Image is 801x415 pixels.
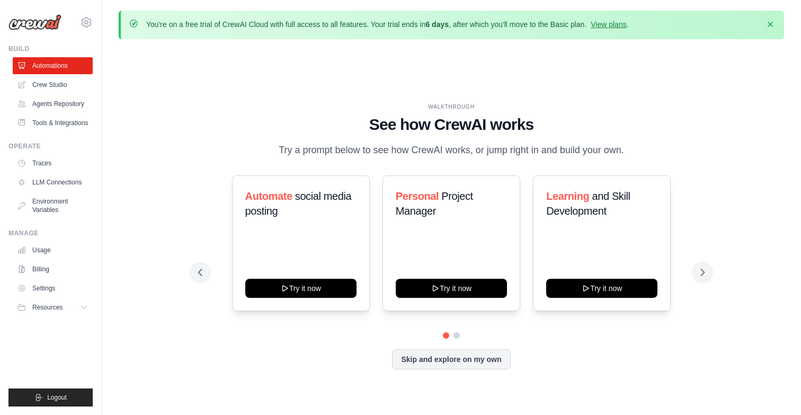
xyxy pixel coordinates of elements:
span: Automate [245,190,292,202]
a: View plans [591,20,626,29]
a: LLM Connections [13,174,93,191]
span: Logout [47,393,67,402]
h1: See how CrewAI works [198,115,705,134]
img: Logo [8,14,61,30]
a: Environment Variables [13,193,93,218]
span: social media posting [245,190,352,217]
div: Build [8,45,93,53]
span: Learning [546,190,589,202]
a: Automations [13,57,93,74]
a: Crew Studio [13,76,93,93]
button: Skip and explore on my own [392,349,510,369]
div: Manage [8,229,93,237]
button: Logout [8,388,93,407]
button: Try it now [546,279,657,298]
a: Usage [13,242,93,259]
a: Tools & Integrations [13,114,93,131]
a: Traces [13,155,93,172]
button: Try it now [396,279,507,298]
span: Project Manager [396,190,473,217]
p: Try a prompt below to see how CrewAI works, or jump right in and build your own. [273,143,629,158]
div: WALKTHROUGH [198,103,705,111]
span: Personal [396,190,439,202]
p: You're on a free trial of CrewAI Cloud with full access to all features. Your trial ends in , aft... [146,19,629,30]
span: and Skill Development [546,190,630,217]
a: Billing [13,261,93,278]
a: Agents Repository [13,95,93,112]
button: Resources [13,299,93,316]
div: Operate [8,142,93,151]
strong: 6 days [425,20,449,29]
a: Settings [13,280,93,297]
span: Resources [32,303,63,312]
button: Try it now [245,279,357,298]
